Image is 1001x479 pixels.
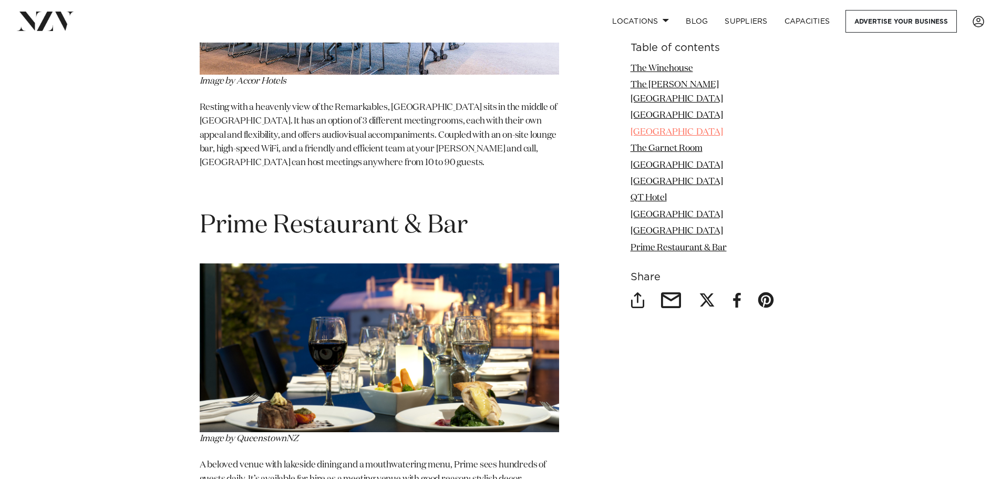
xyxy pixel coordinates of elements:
[200,103,557,167] span: Resting with a heavenly view of the Remarkables, [GEOGRAPHIC_DATA] sits in the middle of [GEOGRAP...
[631,64,693,73] a: The Winehouse
[631,144,703,153] a: The Garnet Room
[716,10,776,33] a: SUPPLIERS
[631,210,723,219] a: [GEOGRAPHIC_DATA]
[845,10,957,33] a: Advertise your business
[631,111,723,120] a: [GEOGRAPHIC_DATA]
[631,272,802,283] h6: Share
[604,10,677,33] a: Locations
[17,12,74,30] img: nzv-logo.png
[677,10,716,33] a: BLOG
[776,10,839,33] a: Capacities
[200,77,286,86] em: Image by Accor Hotels
[631,243,727,252] a: Prime Restaurant & Bar
[631,177,723,186] a: [GEOGRAPHIC_DATA]
[631,227,723,236] a: [GEOGRAPHIC_DATA]
[631,80,723,103] a: The [PERSON_NAME][GEOGRAPHIC_DATA]
[200,213,468,238] span: Prime Restaurant & Bar
[631,43,802,54] h6: Table of contents
[631,194,667,203] a: QT Hotel
[200,434,298,443] em: Image by QueenstownNZ
[631,128,723,137] a: [GEOGRAPHIC_DATA]
[631,161,723,170] a: [GEOGRAPHIC_DATA]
